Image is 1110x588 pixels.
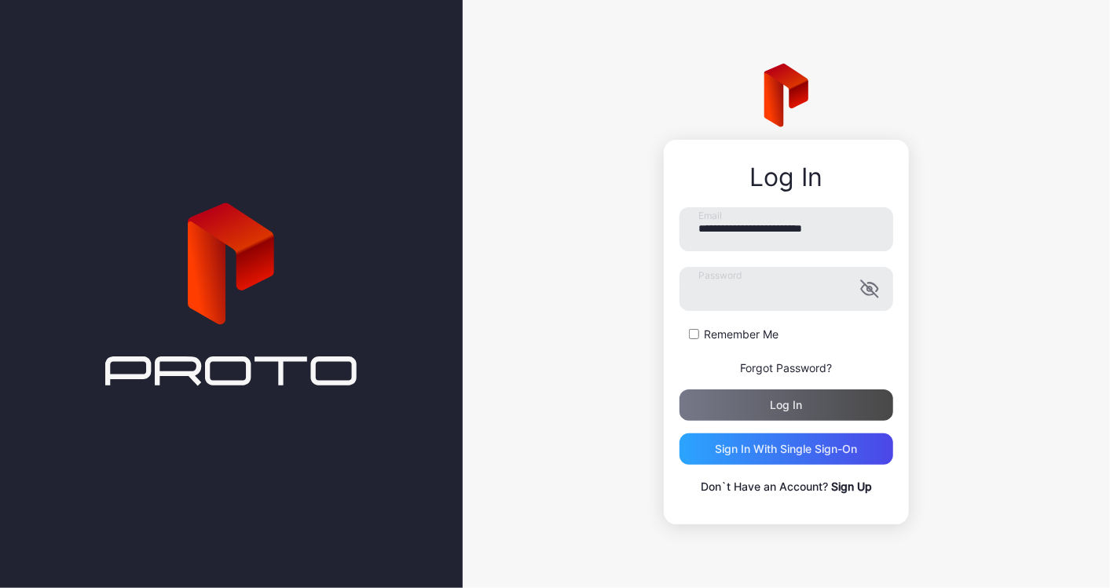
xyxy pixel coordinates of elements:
[740,361,832,374] a: Forgot Password?
[770,399,802,411] div: Log in
[680,433,893,465] button: Sign in With Single Sign-On
[704,327,778,342] label: Remember Me
[680,163,893,192] div: Log In
[715,443,857,455] div: Sign in With Single Sign-On
[680,477,893,496] p: Don`t Have an Account?
[680,267,893,311] input: Password
[860,279,879,298] button: Password
[680,389,893,421] button: Log in
[680,207,893,251] input: Email
[831,480,872,493] a: Sign Up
